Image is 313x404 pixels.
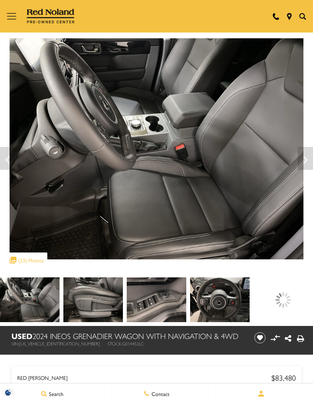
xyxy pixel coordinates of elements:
[150,390,169,397] span: Contact
[27,9,75,24] img: Red Noland Pre-Owned
[47,390,63,397] span: Search
[27,11,75,19] a: Red Noland Pre-Owned
[63,277,123,322] img: Used 2024 Donny Gray Metallic INEOS Wagon image 17
[11,332,245,340] h1: 2024 INEOS Grenadier Wagon With Navigation & 4WD
[108,340,122,347] span: Stock:
[252,332,268,344] button: Save vehicle
[19,340,100,347] span: [US_VEHICLE_IDENTIFICATION_NUMBER]
[296,13,309,20] button: Open the inventory search
[11,340,19,347] span: VIN:
[190,277,250,322] img: Used 2024 Donny Gray Metallic INEOS Wagon image 19
[269,332,281,344] button: Compare Vehicle
[17,374,271,381] span: Red [PERSON_NAME]
[127,277,186,322] img: Used 2024 Donny Gray Metallic INEOS Wagon image 18
[11,330,32,341] strong: Used
[17,372,296,383] a: Red [PERSON_NAME] $83,480
[6,252,47,268] div: (33) Photos
[298,147,313,170] div: Next
[271,372,296,383] span: $83,480
[122,340,144,347] span: G014452LC
[285,332,291,344] a: Share this Used 2024 INEOS Grenadier Wagon With Navigation & 4WD
[297,332,304,344] a: Print this Used 2024 INEOS Grenadier Wagon With Navigation & 4WD
[209,384,313,403] button: Open user profile menu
